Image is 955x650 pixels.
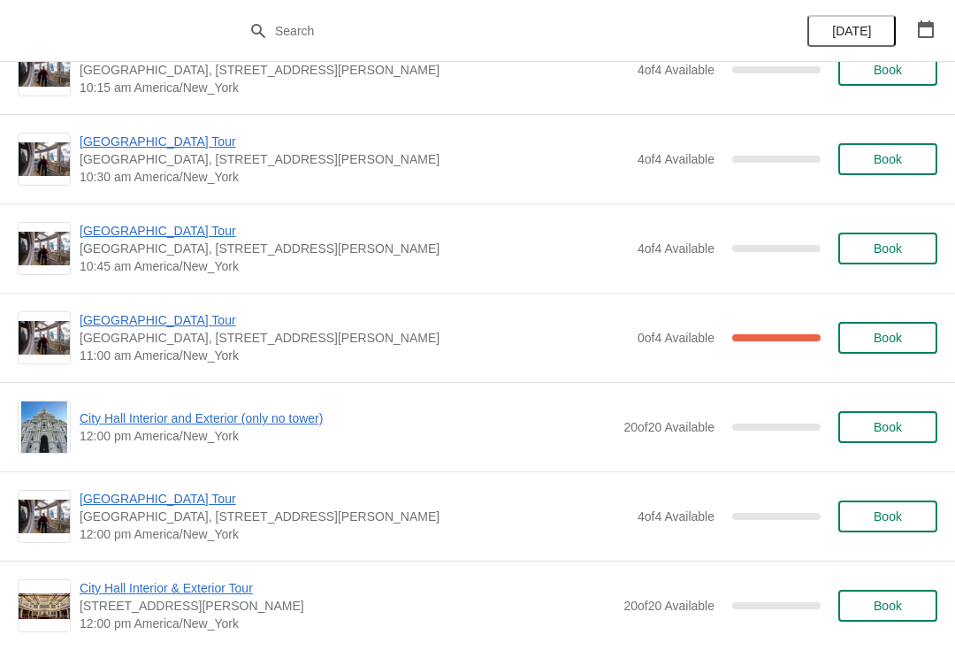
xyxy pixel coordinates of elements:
img: City Hall Interior & Exterior Tour | 1400 John F Kennedy Boulevard, Suite 121, Philadelphia, PA, ... [19,593,70,619]
span: Book [874,599,902,613]
img: City Hall Tower Tour | City Hall Visitor Center, 1400 John F Kennedy Boulevard Suite 121, Philade... [19,232,70,266]
span: Book [874,509,902,524]
span: [GEOGRAPHIC_DATA], [STREET_ADDRESS][PERSON_NAME] [80,329,629,347]
button: [DATE] [807,15,896,47]
span: [GEOGRAPHIC_DATA], [STREET_ADDRESS][PERSON_NAME] [80,508,629,525]
button: Book [838,590,937,622]
img: City Hall Interior and Exterior (only no tower) | | 12:00 pm America/New_York [21,401,68,453]
img: City Hall Tower Tour | City Hall Visitor Center, 1400 John F Kennedy Boulevard Suite 121, Philade... [19,500,70,534]
span: 20 of 20 Available [623,599,714,613]
button: Book [838,322,937,354]
span: 12:00 pm America/New_York [80,615,615,632]
span: Book [874,420,902,434]
img: City Hall Tower Tour | City Hall Visitor Center, 1400 John F Kennedy Boulevard Suite 121, Philade... [19,53,70,88]
button: Book [838,411,937,443]
input: Search [274,15,716,47]
span: [GEOGRAPHIC_DATA], [STREET_ADDRESS][PERSON_NAME] [80,150,629,168]
span: [STREET_ADDRESS][PERSON_NAME] [80,597,615,615]
span: Book [874,63,902,77]
span: [GEOGRAPHIC_DATA] Tour [80,490,629,508]
span: 10:15 am America/New_York [80,79,629,96]
span: Book [874,241,902,256]
span: 10:30 am America/New_York [80,168,629,186]
span: 20 of 20 Available [623,420,714,434]
span: [GEOGRAPHIC_DATA] Tour [80,222,629,240]
span: 0 of 4 Available [638,331,714,345]
span: [GEOGRAPHIC_DATA], [STREET_ADDRESS][PERSON_NAME] [80,240,629,257]
span: [DATE] [832,24,871,38]
span: 10:45 am America/New_York [80,257,629,275]
span: 4 of 4 Available [638,241,714,256]
span: Book [874,152,902,166]
img: City Hall Tower Tour | City Hall Visitor Center, 1400 John F Kennedy Boulevard Suite 121, Philade... [19,321,70,356]
button: Book [838,54,937,86]
span: 4 of 4 Available [638,63,714,77]
span: 11:00 am America/New_York [80,347,629,364]
span: [GEOGRAPHIC_DATA], [STREET_ADDRESS][PERSON_NAME] [80,61,629,79]
button: Book [838,233,937,264]
span: 12:00 pm America/New_York [80,427,615,445]
span: 4 of 4 Available [638,509,714,524]
img: City Hall Tower Tour | City Hall Visitor Center, 1400 John F Kennedy Boulevard Suite 121, Philade... [19,142,70,177]
span: 4 of 4 Available [638,152,714,166]
span: Book [874,331,902,345]
button: Book [838,143,937,175]
button: Book [838,501,937,532]
span: 12:00 pm America/New_York [80,525,629,543]
span: City Hall Interior & Exterior Tour [80,579,615,597]
span: [GEOGRAPHIC_DATA] Tour [80,133,629,150]
span: City Hall Interior and Exterior (only no tower) [80,409,615,427]
span: [GEOGRAPHIC_DATA] Tour [80,311,629,329]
